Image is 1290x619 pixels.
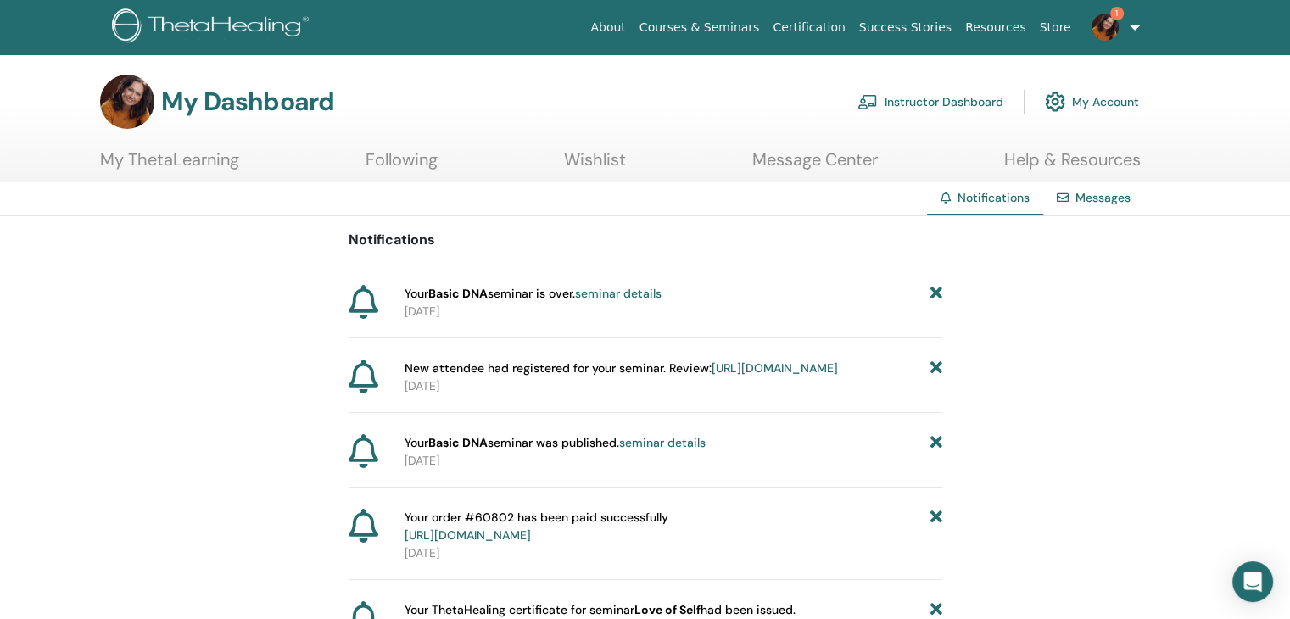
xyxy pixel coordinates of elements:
[1232,561,1273,602] div: Open Intercom Messenger
[161,86,334,117] h3: My Dashboard
[958,190,1030,205] span: Notifications
[100,75,154,129] img: default.jpg
[634,602,701,617] b: Love of Self
[112,8,315,47] img: logo.png
[857,83,1003,120] a: Instructor Dashboard
[1004,149,1141,182] a: Help & Resources
[1045,83,1139,120] a: My Account
[349,230,942,250] p: Notifications
[857,94,878,109] img: chalkboard-teacher.svg
[852,12,958,43] a: Success Stories
[405,285,662,303] span: Your seminar is over.
[428,435,488,450] strong: Basic DNA
[405,527,531,543] a: [URL][DOMAIN_NAME]
[405,377,942,395] p: [DATE]
[1045,87,1065,116] img: cog.svg
[405,360,838,377] span: New attendee had registered for your seminar. Review:
[405,434,706,452] span: Your seminar was published.
[564,149,626,182] a: Wishlist
[752,149,878,182] a: Message Center
[366,149,438,182] a: Following
[405,601,796,619] span: Your ThetaHealing certificate for seminar had been issued.
[1092,14,1119,41] img: default.jpg
[712,360,838,376] a: [URL][DOMAIN_NAME]
[428,286,488,301] strong: Basic DNA
[766,12,852,43] a: Certification
[575,286,662,301] a: seminar details
[405,544,942,562] p: [DATE]
[100,149,239,182] a: My ThetaLearning
[584,12,632,43] a: About
[619,435,706,450] a: seminar details
[405,509,668,544] span: Your order #60802 has been paid successfully
[958,12,1033,43] a: Resources
[633,12,767,43] a: Courses & Seminars
[405,452,942,470] p: [DATE]
[405,303,942,321] p: [DATE]
[1033,12,1078,43] a: Store
[1075,190,1131,205] a: Messages
[1110,7,1124,20] span: 1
